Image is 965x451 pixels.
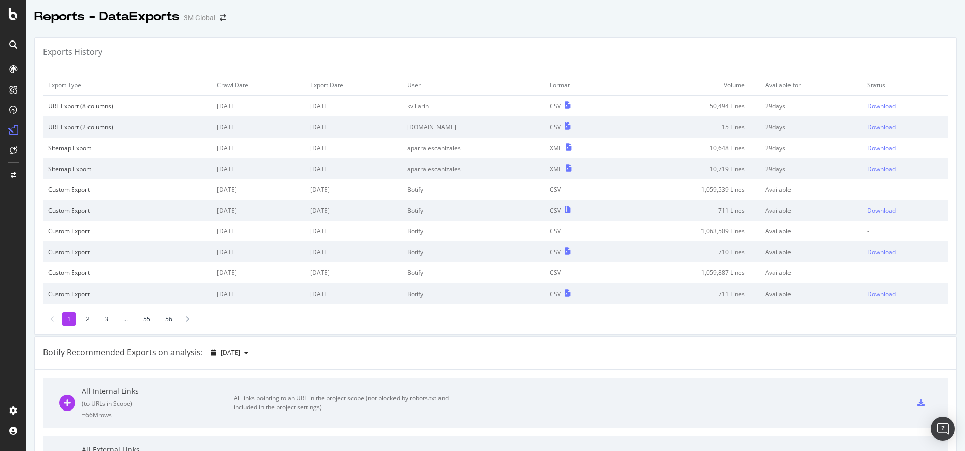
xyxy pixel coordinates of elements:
[550,165,562,173] div: XML
[402,262,545,283] td: Botify
[402,179,545,200] td: Botify
[550,122,561,131] div: CSV
[212,116,305,137] td: [DATE]
[220,14,226,21] div: arrow-right-arrow-left
[48,290,207,298] div: Custom Export
[43,74,212,96] td: Export Type
[550,206,561,215] div: CSV
[867,144,896,152] div: Download
[48,227,207,235] div: Custom Export
[867,165,943,173] a: Download
[212,221,305,241] td: [DATE]
[402,116,545,137] td: [DOMAIN_NAME]
[212,283,305,304] td: [DATE]
[867,144,943,152] a: Download
[867,122,896,131] div: Download
[402,283,545,304] td: Botify
[402,200,545,221] td: Botify
[212,241,305,262] td: [DATE]
[305,116,403,137] td: [DATE]
[212,200,305,221] td: [DATE]
[545,262,616,283] td: CSV
[48,144,207,152] div: Sitemap Export
[305,74,403,96] td: Export Date
[221,348,240,357] span: 2025 Aug. 3rd
[617,74,761,96] td: Volume
[305,262,403,283] td: [DATE]
[545,221,616,241] td: CSV
[550,102,561,110] div: CSV
[617,116,761,137] td: 15 Lines
[402,221,545,241] td: Botify
[81,312,95,326] li: 2
[760,138,862,158] td: 29 days
[402,158,545,179] td: aparralescanizales
[862,179,948,200] td: -
[617,158,761,179] td: 10,719 Lines
[765,268,857,277] div: Available
[138,312,155,326] li: 55
[617,179,761,200] td: 1,059,539 Lines
[760,96,862,117] td: 29 days
[765,290,857,298] div: Available
[617,241,761,262] td: 710 Lines
[402,96,545,117] td: kvillarin
[48,268,207,277] div: Custom Export
[931,417,955,441] div: Open Intercom Messenger
[867,122,943,131] a: Download
[867,206,943,215] a: Download
[48,248,207,256] div: Custom Export
[402,74,545,96] td: User
[305,138,403,158] td: [DATE]
[765,227,857,235] div: Available
[867,165,896,173] div: Download
[305,179,403,200] td: [DATE]
[617,283,761,304] td: 711 Lines
[48,165,207,173] div: Sitemap Export
[617,138,761,158] td: 10,648 Lines
[82,386,234,396] div: All Internal Links
[212,74,305,96] td: Crawl Date
[760,74,862,96] td: Available for
[402,138,545,158] td: aparralescanizales
[617,96,761,117] td: 50,494 Lines
[305,96,403,117] td: [DATE]
[867,248,896,256] div: Download
[867,102,896,110] div: Download
[862,74,948,96] td: Status
[867,290,896,298] div: Download
[617,262,761,283] td: 1,059,887 Lines
[212,138,305,158] td: [DATE]
[617,200,761,221] td: 711 Lines
[402,241,545,262] td: Botify
[545,74,616,96] td: Format
[765,185,857,194] div: Available
[617,221,761,241] td: 1,063,509 Lines
[82,399,234,408] div: ( to URLs in Scope )
[760,116,862,137] td: 29 days
[212,96,305,117] td: [DATE]
[545,179,616,200] td: CSV
[862,262,948,283] td: -
[867,206,896,215] div: Download
[34,8,180,25] div: Reports - DataExports
[305,283,403,304] td: [DATE]
[867,102,943,110] a: Download
[184,13,215,23] div: 3M Global
[550,290,561,298] div: CSV
[550,144,562,152] div: XML
[867,290,943,298] a: Download
[550,248,561,256] div: CSV
[48,206,207,215] div: Custom Export
[43,347,203,358] div: Botify Recommended Exports on analysis:
[760,158,862,179] td: 29 days
[305,158,403,179] td: [DATE]
[48,185,207,194] div: Custom Export
[305,200,403,221] td: [DATE]
[862,221,948,241] td: -
[867,248,943,256] a: Download
[305,221,403,241] td: [DATE]
[207,345,252,361] button: [DATE]
[43,46,102,58] div: Exports History
[48,122,207,131] div: URL Export (2 columns)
